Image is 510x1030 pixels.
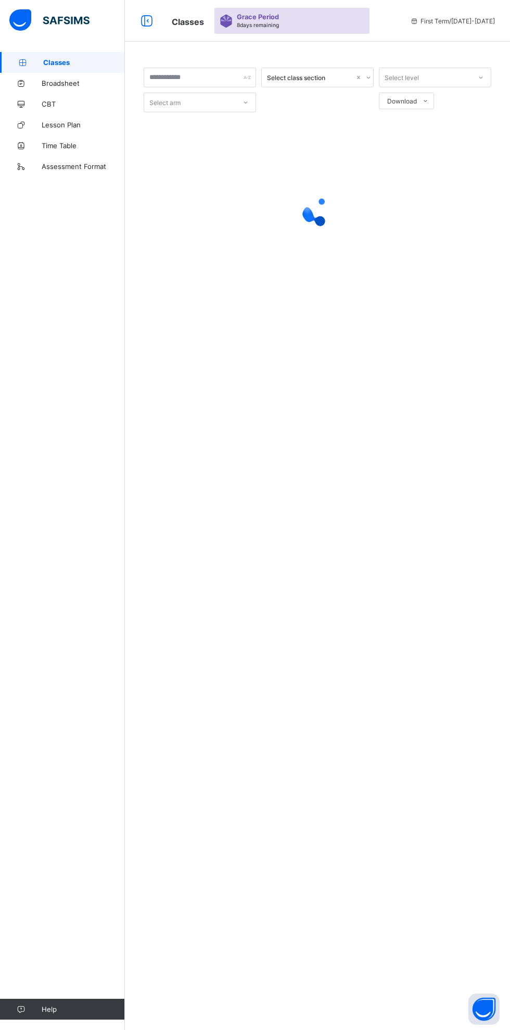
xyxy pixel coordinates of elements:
[410,17,495,25] span: session/term information
[237,13,279,21] span: Grace Period
[385,68,419,87] div: Select level
[172,17,204,27] span: Classes
[237,22,279,28] span: 8 days remaining
[468,994,500,1025] button: Open asap
[42,79,125,87] span: Broadsheet
[42,121,125,129] span: Lesson Plan
[387,97,417,105] span: Download
[42,1005,124,1013] span: Help
[149,93,181,112] div: Select arm
[43,58,125,67] span: Classes
[220,15,233,28] img: sticker-purple.71386a28dfed39d6af7621340158ba97.svg
[42,100,125,108] span: CBT
[267,74,354,82] div: Select class section
[42,141,125,150] span: Time Table
[42,162,125,171] span: Assessment Format
[9,9,90,31] img: safsims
